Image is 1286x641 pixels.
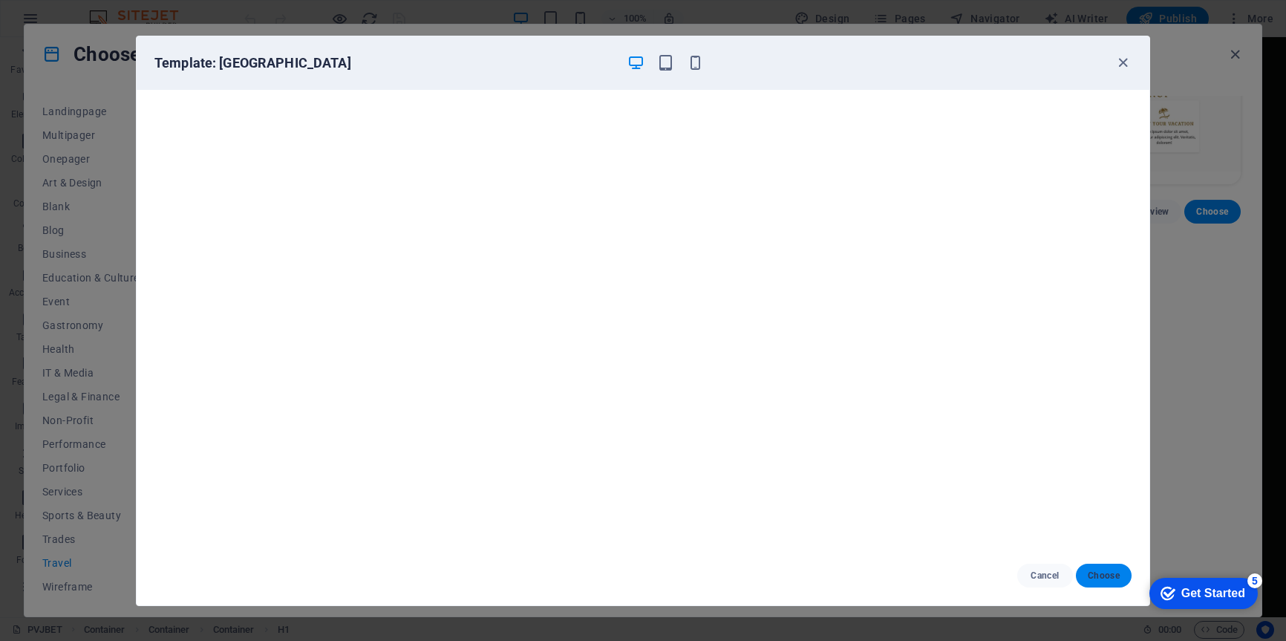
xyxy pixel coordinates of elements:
[1088,570,1120,582] span: Choose
[1029,570,1061,582] span: Cancel
[1076,564,1132,588] button: Choose
[12,7,120,39] div: Get Started 5 items remaining, 0% complete
[154,54,615,72] h6: Template: [GEOGRAPHIC_DATA]
[1017,564,1073,588] button: Cancel
[44,16,108,30] div: Get Started
[110,3,125,18] div: 5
